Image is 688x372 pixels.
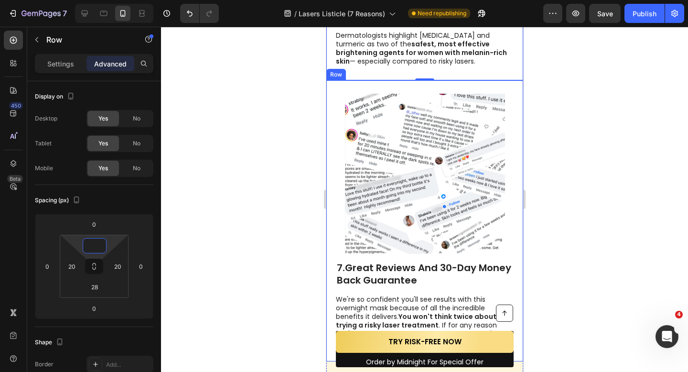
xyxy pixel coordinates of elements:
input: 28px [85,280,104,294]
span: Yes [98,164,108,173]
iframe: Intercom live chat [656,325,678,348]
input: 20px [110,259,125,274]
input: 0 [134,259,148,274]
div: Display on [35,90,76,103]
div: Shape [35,336,65,349]
div: Tablet [35,139,52,148]
span: Lasers Listicle (7 Reasons) [299,9,385,19]
div: Add... [106,361,151,369]
span: No [133,164,140,173]
button: Save [589,4,621,23]
span: Yes [98,139,108,148]
p: Settings [47,59,74,69]
div: Border [35,360,54,369]
span: Need republishing [418,9,466,18]
p: Advanced [94,59,127,69]
div: Undo/Redo [180,4,219,23]
button: Publish [624,4,665,23]
div: Publish [633,9,656,19]
div: Spacing (px) [35,194,82,207]
span: No [133,139,140,148]
div: Mobile [35,164,53,173]
input: 0 [85,217,104,231]
div: Beta [7,175,23,183]
span: No [133,114,140,123]
input: 0 [40,259,54,274]
span: 4 [675,311,683,318]
p: 7 [63,8,67,19]
input: 20px [64,259,79,274]
span: Save [597,10,613,18]
span: Yes [98,114,108,123]
input: 0 [85,301,104,316]
div: 450 [9,102,23,109]
div: Desktop [35,114,57,123]
iframe: Design area [326,27,523,372]
span: / [294,9,297,19]
button: 7 [4,4,71,23]
p: Row [46,34,128,45]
